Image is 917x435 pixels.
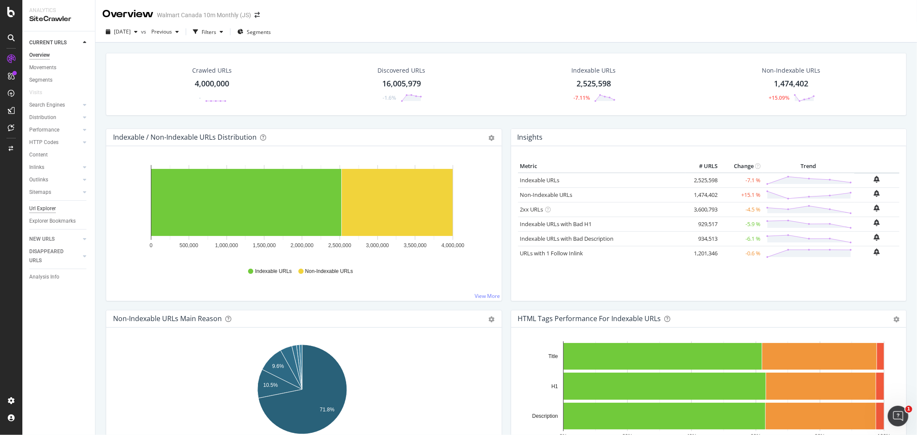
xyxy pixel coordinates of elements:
[272,363,284,369] text: 9.6%
[685,160,720,173] th: # URLS
[404,242,427,248] text: 3,500,000
[29,163,80,172] a: Inlinks
[762,66,820,75] div: Non-Indexable URLs
[29,14,88,24] div: SiteCrawler
[720,173,763,188] td: -7.1 %
[888,406,908,426] iframe: Intercom live chat
[29,235,55,244] div: NEW URLS
[720,246,763,260] td: -0.6 %
[29,113,80,122] a: Distribution
[180,242,199,248] text: 500,000
[378,66,426,75] div: Discovered URLs
[255,12,260,18] div: arrow-right-arrow-left
[577,78,611,89] div: 2,525,598
[202,28,216,36] div: Filters
[29,88,51,97] a: Visits
[366,242,389,248] text: 3,000,000
[29,247,73,265] div: DISAPPEARED URLS
[518,314,661,323] div: HTML Tags Performance for Indexable URLs
[874,219,880,226] div: bell-plus
[29,38,67,47] div: CURRENT URLS
[685,246,720,260] td: 1,201,346
[520,205,543,213] a: 2xx URLs
[532,413,558,419] text: Description
[234,25,274,39] button: Segments
[150,242,153,248] text: 0
[157,11,251,19] div: Walmart Canada 10m Monthly (JS)
[29,273,89,282] a: Analysis Info
[685,202,720,217] td: 3,600,793
[253,242,276,248] text: 1,500,000
[874,234,880,241] div: bell-plus
[29,273,59,282] div: Analysis Info
[685,173,720,188] td: 2,525,598
[518,132,543,143] h4: Insights
[29,247,80,265] a: DISAPPEARED URLS
[29,217,89,226] a: Explorer Bookmarks
[685,187,720,202] td: 1,474,402
[114,28,131,35] span: 2025 Aug. 29th
[29,126,59,135] div: Performance
[29,150,89,159] a: Content
[190,25,227,39] button: Filters
[328,242,352,248] text: 2,500,000
[520,191,573,199] a: Non-Indexable URLs
[29,7,88,14] div: Analytics
[571,66,616,75] div: Indexable URLs
[148,28,172,35] span: Previous
[475,292,500,300] a: View More
[685,231,720,246] td: 934,513
[102,7,153,21] div: Overview
[141,28,148,35] span: vs
[520,249,583,257] a: URLs with 1 Follow Inlink
[199,94,201,101] div: -
[520,220,592,228] a: Indexable URLs with Bad H1
[574,94,590,101] div: -7.11%
[102,25,141,39] button: [DATE]
[29,175,48,184] div: Outlinks
[29,113,56,122] div: Distribution
[192,66,232,75] div: Crawled URLs
[874,248,880,255] div: bell-plus
[720,202,763,217] td: -4.5 %
[489,135,495,141] div: gear
[29,76,52,85] div: Segments
[29,51,50,60] div: Overview
[489,316,495,322] div: gear
[255,268,291,275] span: Indexable URLs
[720,231,763,246] td: -6.1 %
[195,78,229,89] div: 4,000,000
[905,406,912,413] span: 1
[291,242,314,248] text: 2,000,000
[29,101,80,110] a: Search Engines
[29,150,48,159] div: Content
[874,205,880,211] div: bell-plus
[29,63,56,72] div: Movements
[29,63,89,72] a: Movements
[382,78,421,89] div: 16,005,979
[520,235,614,242] a: Indexable URLs with Bad Description
[893,316,899,322] div: gear
[320,407,334,413] text: 71.8%
[720,187,763,202] td: +15.1 %
[29,38,80,47] a: CURRENT URLS
[29,175,80,184] a: Outlinks
[305,268,353,275] span: Non-Indexable URLs
[29,217,76,226] div: Explorer Bookmarks
[685,217,720,231] td: 929,517
[763,160,854,173] th: Trend
[215,242,238,248] text: 1,000,000
[383,94,396,101] div: -1.6%
[113,314,222,323] div: Non-Indexable URLs Main Reason
[518,160,686,173] th: Metric
[29,126,80,135] a: Performance
[29,76,89,85] a: Segments
[29,188,80,197] a: Sitemaps
[148,25,182,39] button: Previous
[548,353,558,359] text: Title
[720,217,763,231] td: -5.9 %
[774,78,808,89] div: 1,474,402
[769,94,789,101] div: +15.09%
[29,138,58,147] div: HTTP Codes
[874,190,880,197] div: bell-plus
